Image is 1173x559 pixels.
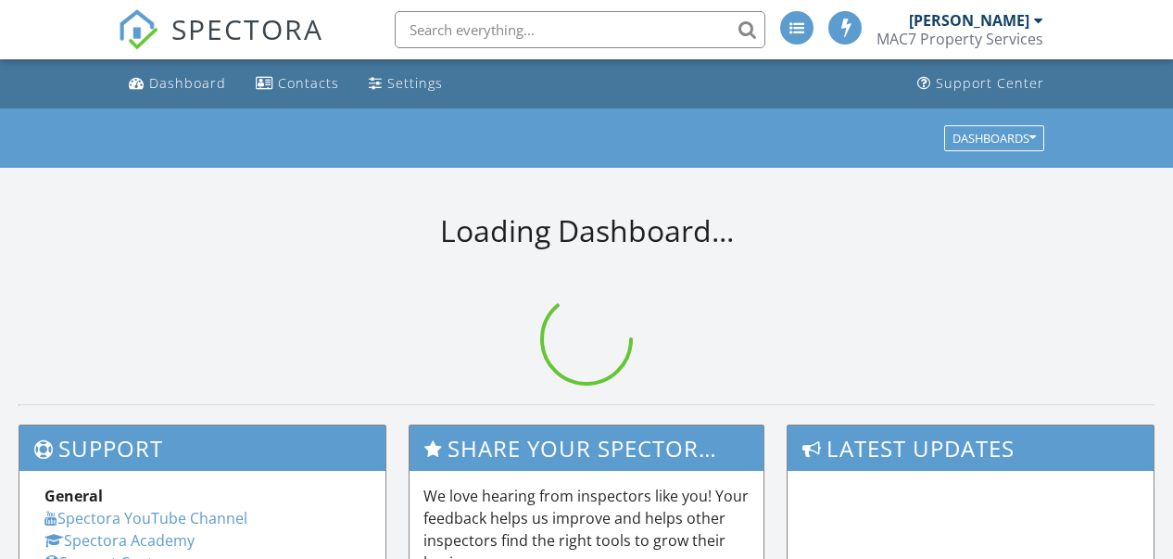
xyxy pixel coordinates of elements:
a: SPECTORA [118,25,323,64]
div: Dashboards [952,132,1036,145]
div: Support Center [936,74,1044,92]
img: The Best Home Inspection Software - Spectora [118,9,158,50]
strong: General [44,486,103,506]
h3: Support [19,426,385,471]
a: Support Center [910,67,1052,101]
div: Settings [387,74,443,92]
span: SPECTORA [171,9,323,48]
a: Spectora Academy [44,530,195,551]
h3: Latest Updates [788,426,1154,471]
a: Settings [361,67,450,101]
a: Dashboard [121,67,233,101]
div: MAC7 Property Services [877,30,1043,48]
a: Spectora YouTube Channel [44,508,247,528]
div: Contacts [278,74,339,92]
div: Dashboard [149,74,226,92]
h3: Share Your Spectora Experience [410,426,764,471]
button: Dashboards [944,125,1044,151]
input: Search everything... [395,11,765,48]
a: Contacts [248,67,347,101]
div: [PERSON_NAME] [909,11,1029,30]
